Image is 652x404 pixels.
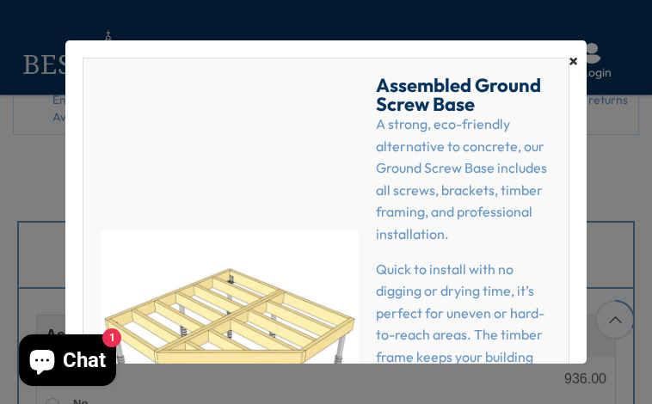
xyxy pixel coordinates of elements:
span: × [569,49,578,73]
p: A strong, eco-friendly alternative to concrete, our Ground Screw Base includes all screws, bracke... [376,113,551,246]
inbox-online-store-chat: Shopify online store chat [14,334,121,390]
h2: Assembled Ground Screw Base [376,76,551,113]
